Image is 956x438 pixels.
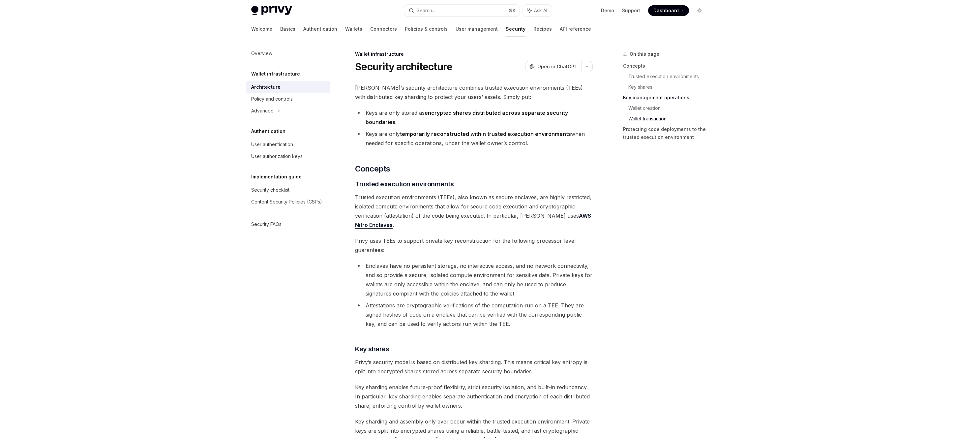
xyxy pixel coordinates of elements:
[251,173,302,181] h5: Implementation guide
[251,6,292,15] img: light logo
[246,47,330,59] a: Overview
[246,150,330,162] a: User authorization keys
[246,81,330,93] a: Architecture
[355,108,593,127] li: Keys are only stored as
[251,21,272,37] a: Welcome
[355,61,452,73] h1: Security architecture
[251,107,274,115] div: Advanced
[560,21,591,37] a: API reference
[246,196,330,208] a: Content Security Policies (CSPs)
[303,21,337,37] a: Authentication
[404,5,520,16] button: Search...⌘K
[251,186,289,194] div: Security checklist
[251,70,300,78] h5: Wallet infrastructure
[533,21,552,37] a: Recipes
[251,141,293,148] div: User authentication
[525,61,582,72] button: Open in ChatGPT
[400,131,571,137] strong: temporarily reconstructed within trusted execution environments
[523,5,552,16] button: Ask AI
[628,82,710,92] a: Key shares
[509,8,516,13] span: ⌘ K
[251,83,281,91] div: Architecture
[694,5,705,16] button: Toggle dark mode
[355,261,593,298] li: Enclaves have no persistent storage, no interactive access, and no network connectivity, and so p...
[623,124,710,142] a: Protecting code deployments to the trusted execution environment
[251,198,322,206] div: Content Security Policies (CSPs)
[355,301,593,328] li: Attestations are cryptographic verifications of the computation run on a TEE. They are signed has...
[246,184,330,196] a: Security checklist
[628,113,710,124] a: Wallet transaction
[246,139,330,150] a: User authentication
[370,21,397,37] a: Connectors
[653,7,679,14] span: Dashboard
[251,95,293,103] div: Policy and controls
[630,50,659,58] span: On this page
[345,21,362,37] a: Wallets
[355,179,454,189] span: Trusted execution environments
[456,21,498,37] a: User management
[537,63,578,70] span: Open in ChatGPT
[251,220,282,228] div: Security FAQs
[246,93,330,105] a: Policy and controls
[405,21,448,37] a: Policies & controls
[246,218,330,230] a: Security FAQs
[355,193,593,230] span: Trusted execution environments (TEEs), also known as secure enclaves, are highly restricted, isol...
[366,109,568,125] strong: encrypted shares distributed across separate security boundaries.
[628,71,710,82] a: Trusted execution environments
[601,7,614,14] a: Demo
[417,7,435,15] div: Search...
[251,152,303,160] div: User authorization keys
[623,61,710,71] a: Concepts
[623,92,710,103] a: Key management operations
[628,103,710,113] a: Wallet creation
[251,49,272,57] div: Overview
[648,5,689,16] a: Dashboard
[534,7,547,14] span: Ask AI
[506,21,525,37] a: Security
[355,164,390,174] span: Concepts
[355,358,593,376] span: Privy’s security model is based on distributed key sharding. This means critical key entropy is s...
[355,129,593,148] li: Keys are only when needed for specific operations, under the wallet owner’s control.
[355,236,593,255] span: Privy uses TEEs to support private key reconstruction for the following processor-level guarantees:
[622,7,640,14] a: Support
[355,344,389,354] span: Key shares
[355,383,593,410] span: Key sharding enables future-proof flexibility, strict security isolation, and built-in redundancy...
[355,83,593,102] span: [PERSON_NAME]’s security architecture combines trusted execution environments (TEEs) with distrib...
[280,21,295,37] a: Basics
[251,127,285,135] h5: Authentication
[355,51,593,57] div: Wallet infrastructure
